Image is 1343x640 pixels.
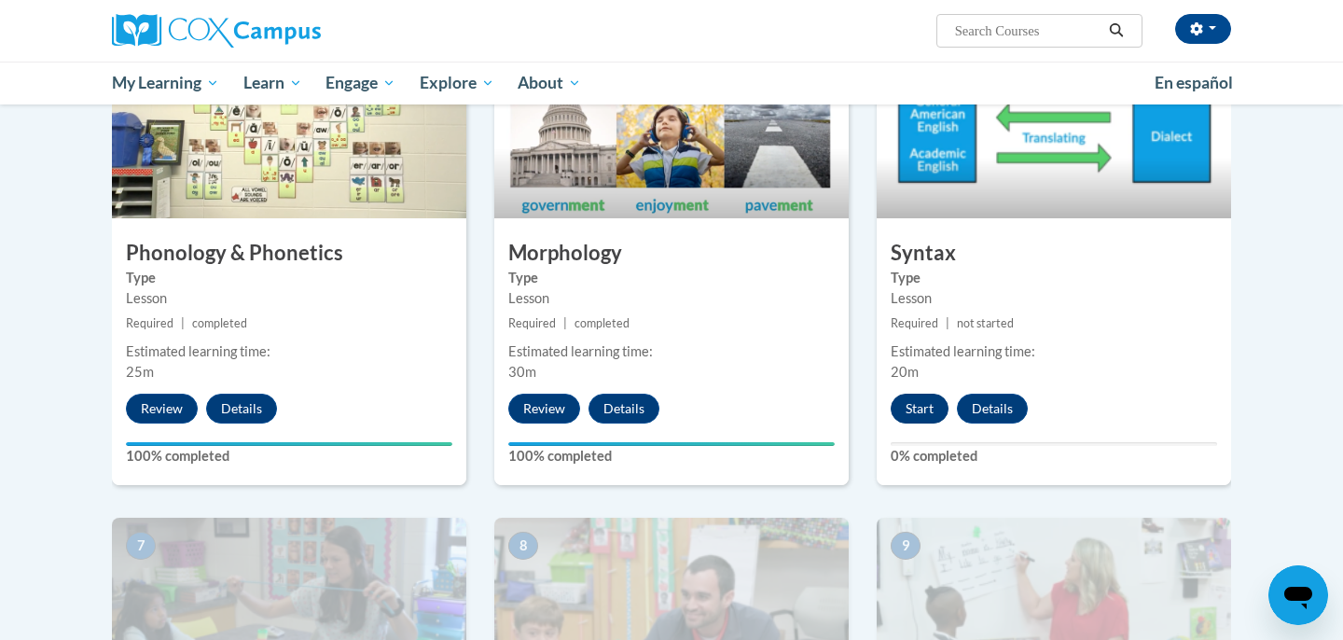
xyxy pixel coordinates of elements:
[112,239,466,268] h3: Phonology & Phonetics
[112,14,466,48] a: Cox Campus
[112,72,219,94] span: My Learning
[891,341,1217,362] div: Estimated learning time:
[126,341,452,362] div: Estimated learning time:
[126,288,452,309] div: Lesson
[508,442,835,446] div: Your progress
[1102,20,1130,42] button: Search
[126,394,198,424] button: Review
[494,32,849,218] img: Course Image
[953,20,1102,42] input: Search Courses
[508,288,835,309] div: Lesson
[891,394,948,424] button: Start
[588,394,659,424] button: Details
[420,72,494,94] span: Explore
[508,341,835,362] div: Estimated learning time:
[181,316,185,330] span: |
[891,288,1217,309] div: Lesson
[891,268,1217,288] label: Type
[946,316,949,330] span: |
[508,268,835,288] label: Type
[518,72,581,94] span: About
[192,316,247,330] span: completed
[84,62,1259,104] div: Main menu
[508,394,580,424] button: Review
[243,72,302,94] span: Learn
[1268,565,1328,625] iframe: Button to launch messaging window
[957,394,1028,424] button: Details
[325,72,395,94] span: Engage
[1155,73,1233,92] span: En español
[313,62,408,104] a: Engage
[877,239,1231,268] h3: Syntax
[891,532,921,560] span: 9
[508,532,538,560] span: 8
[206,394,277,424] button: Details
[877,32,1231,218] img: Course Image
[126,442,452,446] div: Your progress
[575,316,630,330] span: completed
[126,446,452,466] label: 100% completed
[508,446,835,466] label: 100% completed
[494,239,849,268] h3: Morphology
[126,268,452,288] label: Type
[506,62,594,104] a: About
[891,364,919,380] span: 20m
[231,62,314,104] a: Learn
[891,446,1217,466] label: 0% completed
[957,316,1014,330] span: not started
[126,316,173,330] span: Required
[408,62,506,104] a: Explore
[112,32,466,218] img: Course Image
[891,316,938,330] span: Required
[508,364,536,380] span: 30m
[508,316,556,330] span: Required
[126,532,156,560] span: 7
[563,316,567,330] span: |
[1175,14,1231,44] button: Account Settings
[112,14,321,48] img: Cox Campus
[100,62,231,104] a: My Learning
[126,364,154,380] span: 25m
[1142,63,1245,103] a: En español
